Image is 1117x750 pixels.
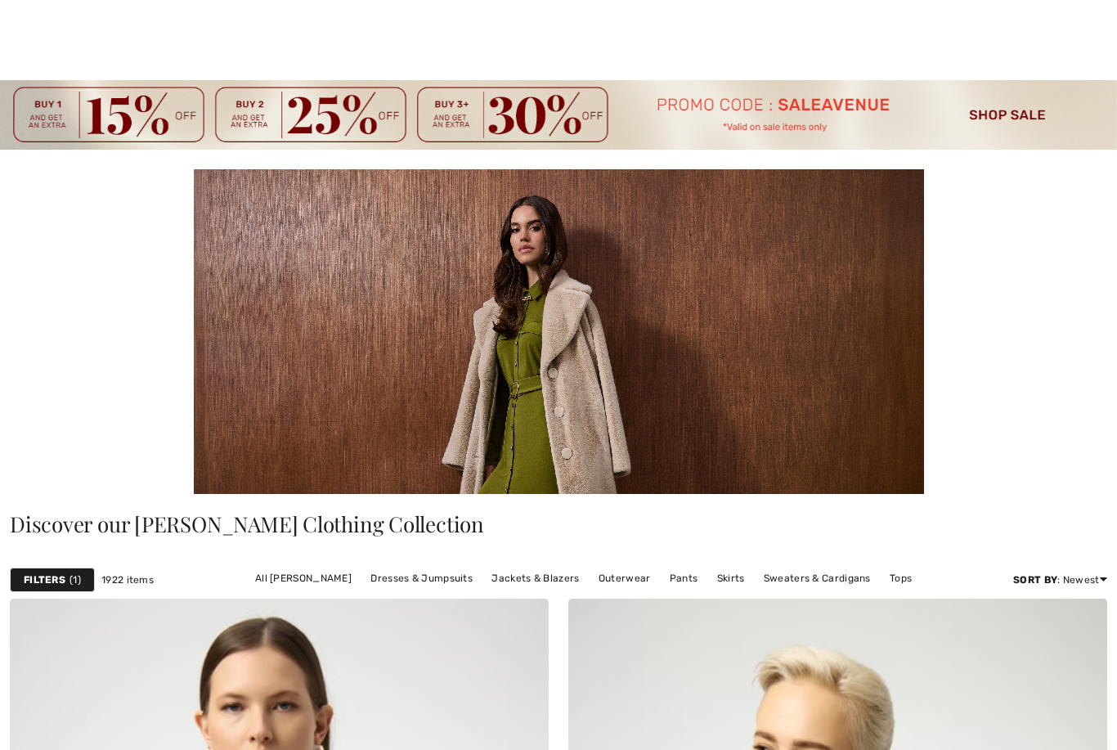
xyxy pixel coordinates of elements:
span: 1 [70,573,81,587]
span: 1922 items [101,573,154,587]
strong: Filters [24,573,65,587]
a: Tops [881,568,920,589]
strong: Sort By [1013,574,1057,586]
a: All [PERSON_NAME] [247,568,360,589]
a: Sweaters & Cardigans [756,568,879,589]
a: Dresses & Jumpsuits [362,568,481,589]
span: Discover our [PERSON_NAME] Clothing Collection [10,510,484,538]
div: : Newest [1013,573,1107,587]
a: Jackets & Blazers [483,568,587,589]
img: Joseph Ribkoff Canada: Women's Clothing Online | 1ère Avenue [194,169,924,494]
a: Outerwear [590,568,659,589]
a: Skirts [709,568,753,589]
a: Pants [662,568,707,589]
